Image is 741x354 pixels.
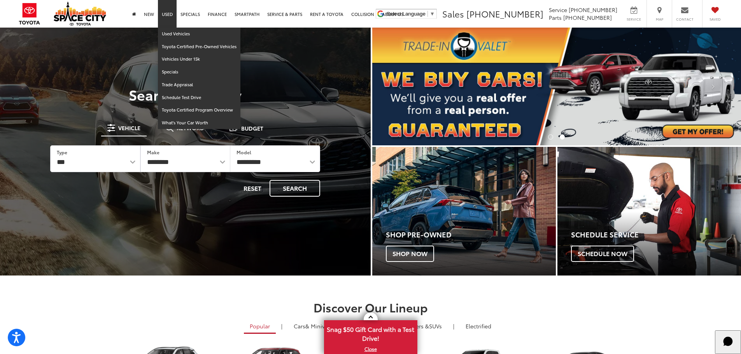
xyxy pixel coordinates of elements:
[241,126,263,131] span: Budget
[389,319,448,333] a: SUVs
[237,180,268,197] button: Reset
[706,17,723,22] span: Saved
[386,231,556,239] h4: Shop Pre-Owned
[325,321,417,345] span: Snag $50 Gift Card with a Test Drive!
[158,53,240,66] a: Vehicles Under 15k
[270,180,320,197] button: Search
[158,104,240,117] a: Toyota Certified Program Overview
[557,147,741,276] div: Toyota
[158,91,240,104] a: Schedule Test Drive
[279,322,284,330] li: |
[625,17,643,22] span: Service
[177,125,204,131] span: Keyword
[33,87,338,102] h3: Search Inventory
[305,322,331,330] span: & Minivan
[158,78,240,91] a: Trade Appraisal
[571,231,741,239] h4: Schedule Service
[571,246,634,262] span: Schedule Now
[54,2,106,26] img: Space City Toyota
[372,147,556,276] a: Shop Pre-Owned Shop Now
[560,134,565,140] li: Go to slide number 2.
[372,43,427,130] button: Click to view previous picture.
[676,17,694,22] span: Contact
[96,301,645,314] h2: Discover Our Lineup
[569,6,617,14] span: [PHONE_NUMBER]
[460,319,497,333] a: Electrified
[563,14,612,21] span: [PHONE_NUMBER]
[557,147,741,276] a: Schedule Service Schedule Now
[147,149,159,155] label: Make
[549,14,562,21] span: Parts
[387,11,435,17] a: Select Language​
[158,66,240,78] a: Specials
[158,117,240,129] a: What's Your Car Worth
[686,43,741,130] button: Click to view next picture.
[549,6,567,14] span: Service
[158,40,240,53] a: Toyota Certified Pre-Owned Vehicles
[387,11,426,17] span: Select Language
[386,246,434,262] span: Shop Now
[57,149,67,155] label: Type
[548,134,553,140] li: Go to slide number 1.
[718,331,738,352] svg: Start Chat
[466,7,543,20] span: [PHONE_NUMBER]
[651,17,668,22] span: Map
[288,319,337,333] a: Cars
[372,147,556,276] div: Toyota
[158,28,240,40] a: Used Vehicles
[427,11,428,17] span: ​
[244,319,276,334] a: Popular
[430,11,435,17] span: ▼
[118,125,140,131] span: Vehicle
[451,322,456,330] li: |
[442,7,464,20] span: Sales
[236,149,251,155] label: Model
